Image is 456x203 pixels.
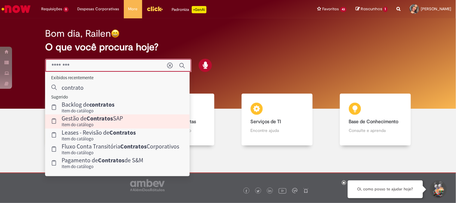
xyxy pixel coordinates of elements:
[349,127,402,133] p: Consulte e aprenda
[192,6,207,13] p: +GenAi
[128,6,138,12] span: More
[245,190,248,193] img: logo_footer_facebook.png
[41,6,62,12] span: Requisições
[349,119,399,125] b: Base de Conhecimento
[421,6,451,11] span: [PERSON_NAME]
[356,6,388,12] a: Rascunhos
[361,6,382,12] span: Rascunhos
[383,7,388,12] span: 1
[268,189,271,193] img: logo_footer_linkedin.png
[1,3,32,15] img: ServiceNow
[32,94,130,146] a: Tirar dúvidas Tirar dúvidas com Lupi Assist e Gen Ai
[340,7,347,12] span: 43
[429,180,447,198] button: Iniciar Conversa de Suporte
[251,127,304,133] p: Encontre ajuda
[326,94,424,146] a: Base de Conhecimento Consulte e aprenda
[228,94,326,146] a: Serviços de TI Encontre ajuda
[130,179,165,191] img: logo_footer_ambev_rotulo_gray.png
[111,29,120,38] img: happy-face.png
[303,188,309,193] img: logo_footer_naosei.png
[323,6,339,12] span: Favoritos
[45,28,111,39] h2: Bom dia, Railen
[348,180,423,198] div: Oi, como posso te ajudar hoje?
[257,190,260,193] img: logo_footer_twitter.png
[63,7,69,12] span: 5
[292,188,298,193] img: logo_footer_workplace.png
[45,42,411,52] h2: O que você procura hoje?
[147,4,163,13] img: click_logo_yellow_360x200.png
[251,119,281,125] b: Serviços de TI
[78,6,119,12] span: Despesas Corporativas
[172,6,207,13] div: Padroniza
[279,187,286,195] img: logo_footer_youtube.png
